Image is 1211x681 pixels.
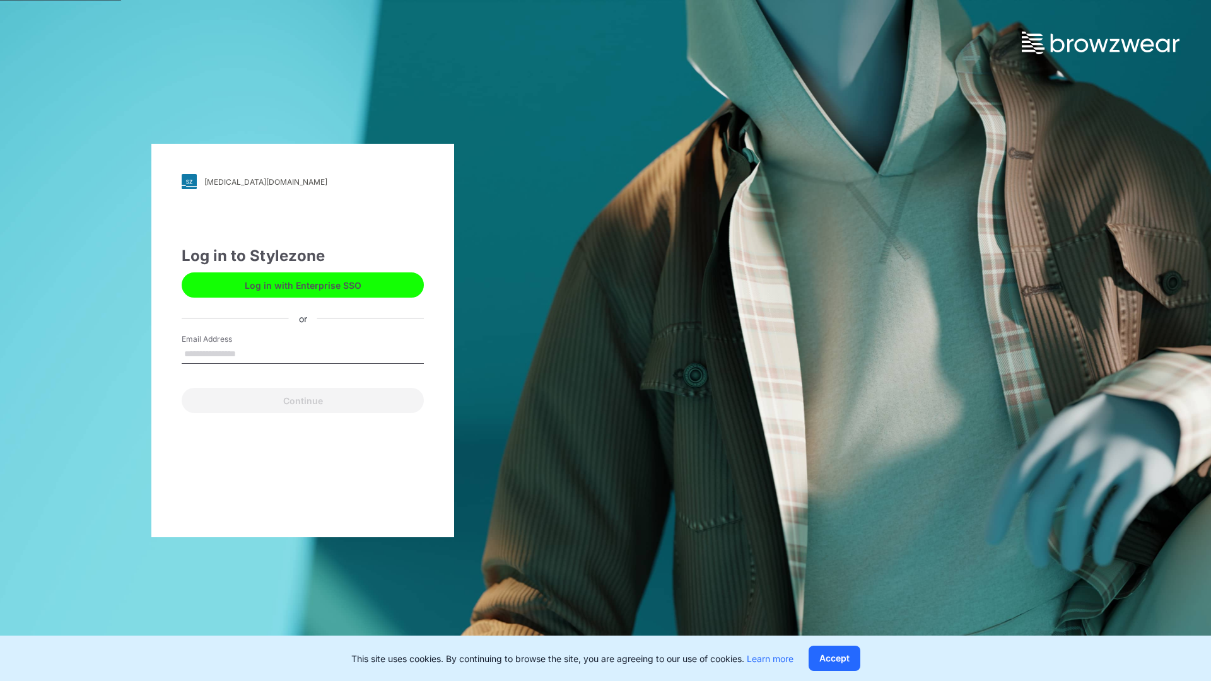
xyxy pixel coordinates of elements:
[1022,32,1179,54] img: browzwear-logo.73288ffb.svg
[809,646,860,671] button: Accept
[182,272,424,298] button: Log in with Enterprise SSO
[182,334,270,345] label: Email Address
[182,174,424,189] a: [MEDICAL_DATA][DOMAIN_NAME]
[182,245,424,267] div: Log in to Stylezone
[204,177,327,187] div: [MEDICAL_DATA][DOMAIN_NAME]
[351,652,793,665] p: This site uses cookies. By continuing to browse the site, you are agreeing to our use of cookies.
[747,653,793,664] a: Learn more
[182,174,197,189] img: svg+xml;base64,PHN2ZyB3aWR0aD0iMjgiIGhlaWdodD0iMjgiIHZpZXdCb3g9IjAgMCAyOCAyOCIgZmlsbD0ibm9uZSIgeG...
[289,311,317,325] div: or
